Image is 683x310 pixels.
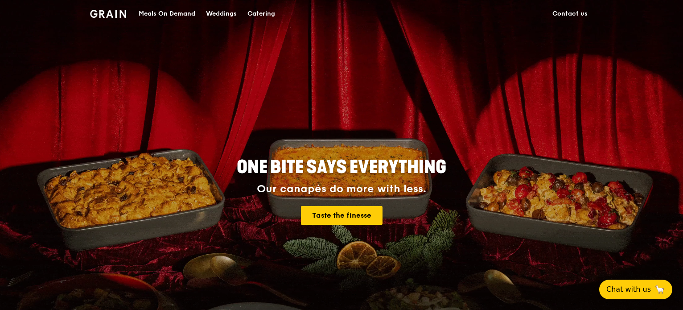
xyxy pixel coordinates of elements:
span: Chat with us [606,284,651,295]
img: Grain [90,10,126,18]
div: Catering [247,0,275,27]
a: Contact us [547,0,593,27]
a: Catering [242,0,280,27]
span: 🦙 [654,284,665,295]
a: Taste the finesse [301,206,383,225]
span: ONE BITE SAYS EVERYTHING [237,157,446,178]
div: Our canapés do more with less. [181,183,502,195]
button: Chat with us🦙 [599,280,672,299]
div: Meals On Demand [139,0,195,27]
div: Weddings [206,0,237,27]
a: Weddings [201,0,242,27]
